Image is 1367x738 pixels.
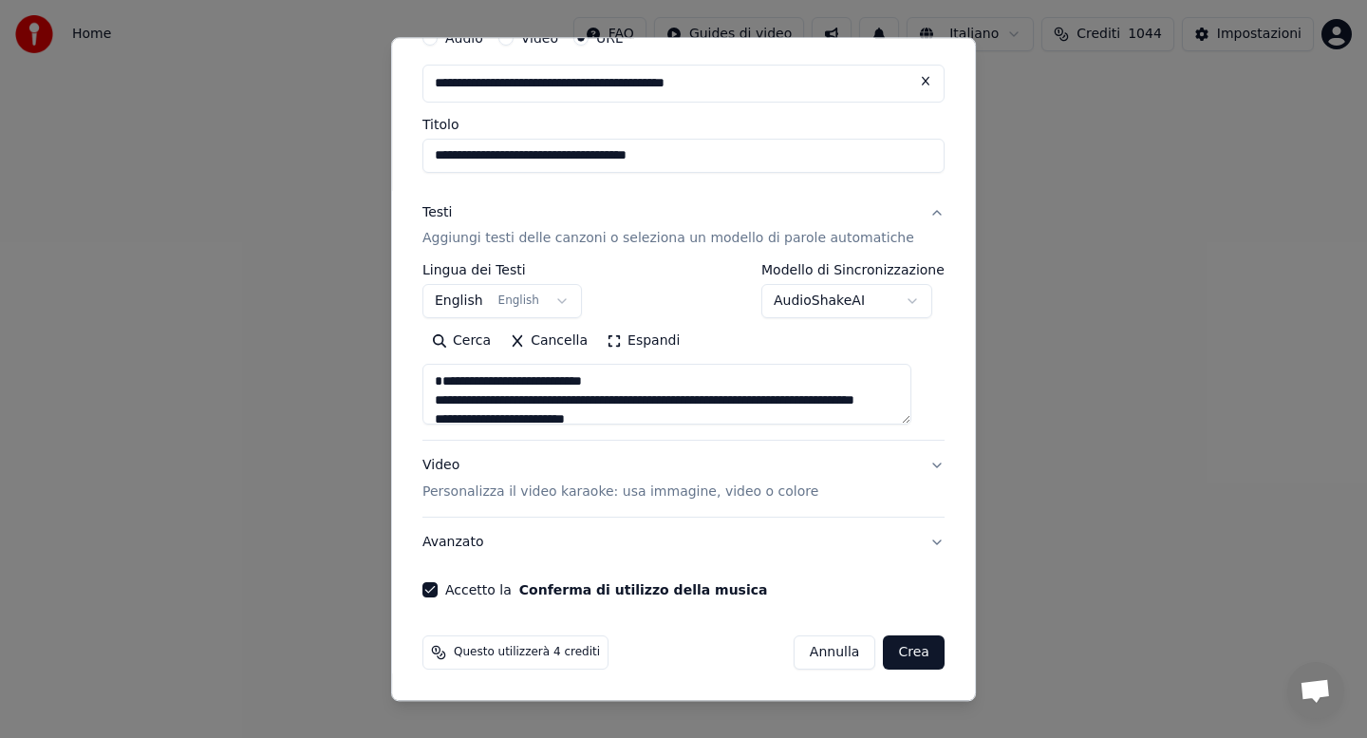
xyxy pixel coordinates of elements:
[422,118,945,131] label: Titolo
[445,31,483,45] label: Audio
[454,646,600,661] span: Questo utilizzerà 4 crediti
[422,264,582,277] label: Lingua dei Testi
[422,483,818,502] p: Personalizza il video karaoke: usa immagine, video o colore
[422,327,500,357] button: Cerca
[422,203,452,222] div: Testi
[521,31,558,45] label: Video
[422,230,914,249] p: Aggiungi testi delle canzoni o seleziona un modello di parole automatiche
[761,264,945,277] label: Modello di Sincronizzazione
[596,31,623,45] label: URL
[422,188,945,264] button: TestiAggiungi testi delle canzoni o seleziona un modello di parole automatiche
[445,584,767,597] label: Accetto la
[884,636,945,671] button: Crea
[597,327,689,357] button: Espandi
[500,327,597,357] button: Cancella
[794,636,876,671] button: Annulla
[422,457,818,502] div: Video
[422,442,945,518] button: VideoPersonalizza il video karaoke: usa immagine, video o colore
[519,584,768,597] button: Accetto la
[422,519,945,568] button: Avanzato
[422,264,945,441] div: TestiAggiungi testi delle canzoni o seleziona un modello di parole automatiche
